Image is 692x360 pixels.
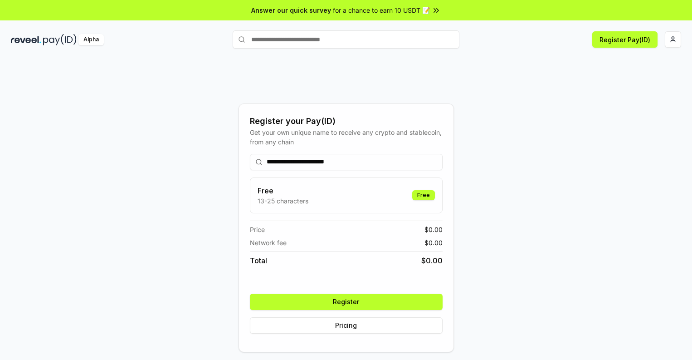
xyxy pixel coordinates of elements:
[258,185,308,196] h3: Free
[251,5,331,15] span: Answer our quick survey
[250,128,443,147] div: Get your own unique name to receive any crypto and stablecoin, from any chain
[250,225,265,234] span: Price
[250,255,267,266] span: Total
[250,294,443,310] button: Register
[592,31,658,48] button: Register Pay(ID)
[258,196,308,206] p: 13-25 characters
[250,115,443,128] div: Register your Pay(ID)
[421,255,443,266] span: $ 0.00
[333,5,430,15] span: for a chance to earn 10 USDT 📝
[11,34,41,45] img: reveel_dark
[250,317,443,334] button: Pricing
[250,238,287,247] span: Network fee
[424,238,443,247] span: $ 0.00
[78,34,104,45] div: Alpha
[43,34,77,45] img: pay_id
[424,225,443,234] span: $ 0.00
[412,190,435,200] div: Free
